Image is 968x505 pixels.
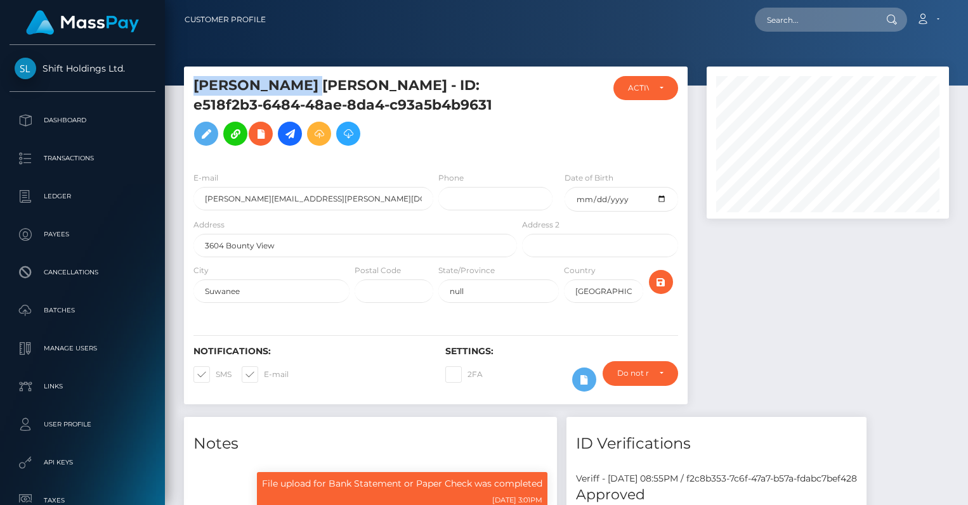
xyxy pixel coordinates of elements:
[193,433,547,455] h4: Notes
[355,265,401,276] label: Postal Code
[755,8,874,32] input: Search...
[628,83,649,93] div: ACTIVE
[565,172,613,184] label: Date of Birth
[10,143,155,174] a: Transactions
[10,63,155,74] span: Shift Holdings Ltd.
[193,265,209,276] label: City
[576,485,857,505] h5: Approved
[15,187,150,206] p: Ledger
[262,477,542,490] p: File upload for Bank Statement or Paper Check was completed
[15,339,150,358] p: Manage Users
[522,219,559,231] label: Address 2
[185,6,266,33] a: Customer Profile
[10,219,155,250] a: Payees
[193,172,218,184] label: E-mail
[10,409,155,440] a: User Profile
[613,76,678,100] button: ACTIVE
[15,225,150,244] p: Payees
[566,472,867,485] div: Veriff - [DATE] 08:55PM / f2c8b353-7c6f-47a7-b57a-fdabc7bef428
[193,76,510,152] h5: [PERSON_NAME] [PERSON_NAME] - ID: e518f2b3-6484-48ae-8da4-c93a5b4b9631
[564,265,596,276] label: Country
[15,263,150,282] p: Cancellations
[492,495,542,504] small: [DATE] 3:01PM
[10,333,155,364] a: Manage Users
[193,366,232,383] label: SMS
[438,172,464,184] label: Phone
[438,265,495,276] label: State/Province
[617,368,649,378] div: Do not require
[15,415,150,434] p: User Profile
[193,346,426,357] h6: Notifications:
[242,366,289,383] label: E-mail
[10,257,155,288] a: Cancellations
[445,366,483,383] label: 2FA
[193,219,225,231] label: Address
[15,111,150,130] p: Dashboard
[15,301,150,320] p: Batches
[576,433,857,455] h4: ID Verifications
[445,346,678,357] h6: Settings:
[10,181,155,212] a: Ledger
[15,377,150,396] p: Links
[26,10,139,35] img: MassPay Logo
[10,105,155,136] a: Dashboard
[603,361,678,385] button: Do not require
[15,58,36,79] img: Shift Holdings Ltd.
[10,295,155,326] a: Batches
[15,149,150,168] p: Transactions
[278,122,302,146] a: Initiate Payout
[10,447,155,478] a: API Keys
[10,371,155,402] a: Links
[15,453,150,472] p: API Keys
